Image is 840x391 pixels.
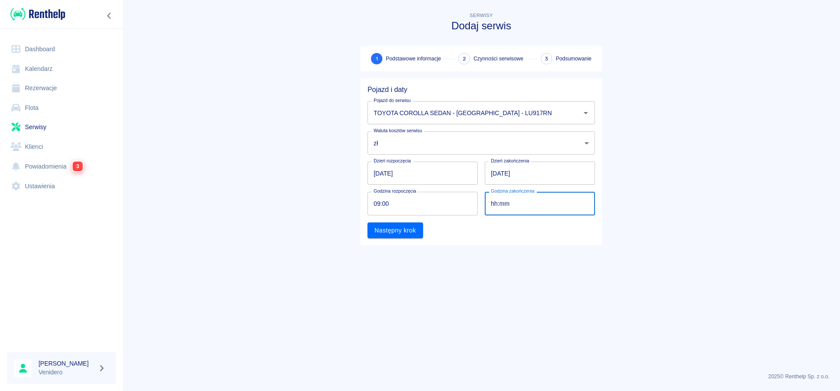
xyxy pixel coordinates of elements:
[470,13,493,18] span: Serwisy
[38,359,94,368] h6: [PERSON_NAME]
[367,162,478,185] input: DD.MM.YYYY
[7,98,116,118] a: Flota
[7,117,116,137] a: Serwisy
[374,158,411,164] label: Dzień rozpoczęcia
[7,176,116,196] a: Ustawienia
[7,156,116,176] a: Powiadomienia3
[386,55,441,63] span: Podstawowe informacje
[367,222,423,239] button: Następny krok
[7,137,116,157] a: Klienci
[580,107,592,119] button: Otwórz
[545,54,548,63] span: 3
[485,162,595,185] input: DD.MM.YYYY
[374,188,416,194] label: Godzina rozpoczęcia
[10,7,65,21] img: Renthelp logo
[367,192,472,215] input: hh:mm
[7,7,65,21] a: Renthelp logo
[133,373,829,380] p: 2025 © Renthelp Sp. z o.o.
[473,55,523,63] span: Czynności serwisowe
[38,368,94,377] p: Venidero
[491,158,529,164] label: Dzień zakończenia
[7,39,116,59] a: Dashboard
[367,131,595,155] div: zł
[374,127,422,134] label: Waluta kosztów serwisu
[556,55,591,63] span: Podsumowanie
[7,59,116,79] a: Kalendarz
[360,20,602,32] h3: Dodaj serwis
[463,54,466,63] span: 2
[103,10,116,21] button: Zwiń nawigację
[485,192,589,215] input: hh:mm
[491,188,535,194] label: Godzina zakończenia
[376,54,378,63] span: 1
[73,162,83,171] span: 3
[367,85,595,94] h5: Pojazd i daty
[374,97,411,104] label: Pojazd do serwisu
[7,78,116,98] a: Rezerwacje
